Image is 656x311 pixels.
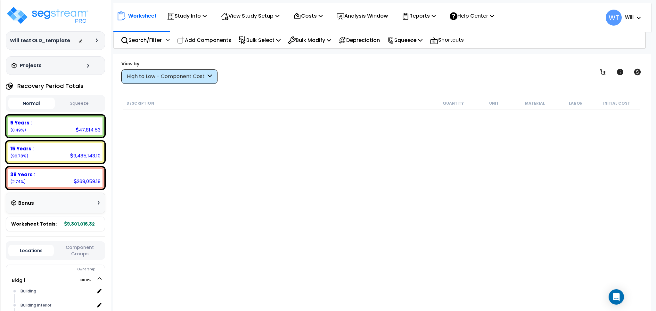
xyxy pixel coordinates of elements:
[293,12,323,20] p: Costs
[174,33,235,48] div: Add Components
[525,101,545,106] small: Material
[64,221,95,227] b: 9,801,016.82
[10,145,34,152] b: 15 Years :
[12,277,25,283] a: Bldg 1 100.0%
[10,153,28,159] small: 96.77713317096419%
[337,12,388,20] p: Analysis Window
[402,12,436,20] p: Reports
[18,201,34,206] h3: Bonus
[177,36,231,44] p: Add Components
[127,73,206,80] div: High to Low - Component Cost
[606,10,622,26] span: WT
[11,221,57,227] span: Worksheet Totals:
[19,266,105,273] div: Ownership
[221,12,280,20] p: View Study Setup
[443,101,464,106] small: Quantity
[20,62,42,69] h3: Projects
[426,32,467,48] div: Shortcuts
[19,287,94,295] div: Building
[74,178,101,185] div: 268,059.19
[76,126,101,133] div: 47,814.53
[121,60,217,67] div: View by:
[57,244,102,257] button: Component Groups
[335,33,383,48] div: Depreciation
[10,119,32,126] b: 5 Years :
[430,36,464,45] p: Shortcuts
[10,179,26,184] small: 2.7350140798962532%
[387,36,422,44] p: Squeeze
[79,276,96,284] span: 100.0%
[339,36,380,44] p: Depreciation
[121,36,162,44] p: Search/Filter
[56,98,103,109] button: Squeeze
[167,12,207,20] p: Study Info
[127,101,154,106] small: Description
[625,14,634,20] b: Will
[6,6,89,25] img: logo_pro_r.png
[450,12,494,20] p: Help Center
[8,245,54,256] button: Locations
[17,83,84,89] h4: Recovery Period Totals
[288,36,331,44] p: Bulk Modify
[569,101,583,106] small: Labor
[10,127,26,133] small: 0.48785274913955307%
[489,101,499,106] small: Unit
[609,289,624,305] div: Open Intercom Messenger
[19,301,94,309] div: Building Interior
[128,12,157,20] p: Worksheet
[239,36,281,44] p: Bulk Select
[70,152,101,159] div: 9,485,143.10
[603,101,630,106] small: Initial Cost
[10,37,70,44] h3: Will test OLD_template
[10,171,35,178] b: 39 Years :
[8,98,55,109] button: Normal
